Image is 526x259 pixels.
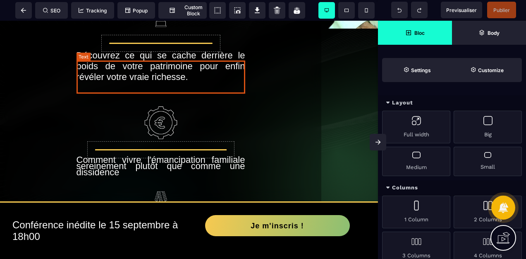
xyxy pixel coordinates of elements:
[12,194,189,226] h2: Conférence inédite le 15 septembre à 18h00
[205,194,350,215] button: Je m'inscris !
[43,7,60,14] span: SEO
[382,147,450,176] div: Medium
[488,30,500,36] strong: Body
[414,30,425,36] strong: Bloc
[77,29,245,62] div: Découvrez ce qui se cache derrière le poids de votre patrimoine pour enfin révéler votre vraie ri...
[446,7,477,13] span: Previsualiser
[411,67,431,73] strong: Settings
[454,147,522,176] div: Small
[79,7,107,14] span: Tracking
[378,21,452,45] span: Open Blocks
[382,196,450,228] div: 1 Column
[454,196,522,228] div: 2 Columns
[452,58,522,82] span: Open Style Manager
[441,2,482,18] span: Preview
[229,2,246,19] span: Screenshot
[382,58,452,82] span: Settings
[144,169,177,202] img: 2b8b6239f9cd83f4984384e1c504d95b_line.png
[454,111,522,143] div: Big
[209,2,226,19] span: View components
[144,85,177,119] img: 13d99394073da9d40b0c9464849f2b32_mechanical-engineering.png
[125,7,148,14] span: Popup
[478,67,504,73] strong: Customize
[77,136,245,155] div: Comment vivre l'émancipation familiale sereinement plutôt que comme une dissidence
[493,7,510,13] span: Publier
[163,4,203,17] span: Custom Block
[452,21,526,45] span: Open Layer Manager
[378,180,526,196] div: Columns
[378,95,526,111] div: Layout
[382,111,450,143] div: Full width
